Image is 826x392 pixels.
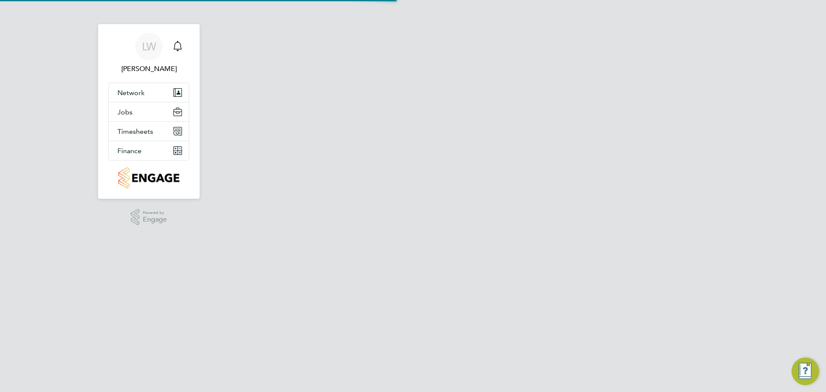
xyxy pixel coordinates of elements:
button: Finance [109,141,189,160]
button: Jobs [109,102,189,121]
nav: Main navigation [98,24,200,199]
img: countryside-properties-logo-retina.png [118,167,179,188]
a: Go to home page [108,167,189,188]
a: LW[PERSON_NAME] [108,33,189,74]
span: Powered by [143,209,167,216]
span: Engage [143,216,167,223]
a: Powered byEngage [131,209,167,225]
button: Network [109,83,189,102]
button: Timesheets [109,122,189,141]
span: Jobs [117,108,133,116]
span: LW [142,41,156,52]
span: Louis Woodcock [108,64,189,74]
button: Engage Resource Center [792,358,819,385]
span: Network [117,89,145,97]
span: Finance [117,147,142,155]
span: Timesheets [117,127,153,136]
